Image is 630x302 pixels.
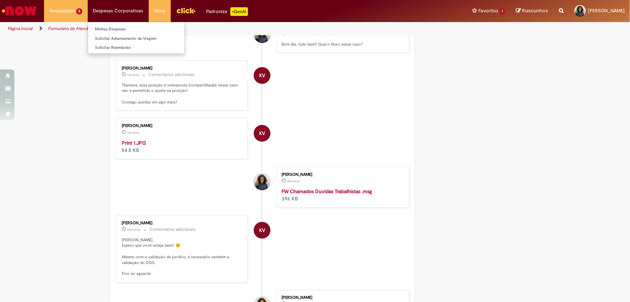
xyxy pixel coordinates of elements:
[287,179,300,183] span: 18d atrás
[8,26,33,31] a: Página inicial
[500,8,505,14] span: 1
[122,139,242,154] div: 54.5 KB
[122,140,146,146] a: Print 1.JPG
[122,124,242,128] div: [PERSON_NAME]
[5,22,414,35] ul: Trilhas de página
[149,72,195,78] small: Comentários adicionais
[207,7,248,16] div: Padroniza
[1,4,38,18] img: ServiceNow
[127,131,140,135] span: 17d atrás
[176,5,196,16] img: click_logo_yellow_360x200.png
[154,7,165,14] span: More
[522,7,548,14] span: Rascunhos
[122,66,242,71] div: [PERSON_NAME]
[254,174,270,190] div: Thamara Novais De Almeida
[230,7,248,16] p: +GenAi
[478,7,498,14] span: Favoritos
[122,221,242,225] div: [PERSON_NAME]
[254,67,270,84] div: Karine Vieira
[127,73,140,77] time: 11/08/2025 14:19:44
[516,8,548,14] a: Rascunhos
[48,26,102,31] a: Formulário de Atendimento
[122,82,242,105] p: Thamara, essa posição é sobreposta (compartilhada), nesse caso não é permitido o ajuste na posiçã...
[127,131,140,135] time: 11/08/2025 14:19:37
[88,35,184,43] a: Solicitar Adiantamento de Viagem
[88,44,184,52] a: Solicitar Reembolso
[150,226,196,233] small: Comentários adicionais
[254,222,270,239] div: Karine Vieira
[76,8,82,14] span: 5
[254,125,270,142] div: Karine Vieira
[282,188,402,202] div: 396 KB
[88,25,184,33] a: Minhas Despesas
[282,173,402,177] div: [PERSON_NAME]
[93,7,143,14] span: Despesas Corporativas
[127,73,140,77] span: 17d atrás
[287,32,299,36] span: 17d atrás
[282,296,402,300] div: [PERSON_NAME]
[259,222,265,239] span: KV
[88,22,185,54] ul: Despesas Corporativas
[127,227,141,232] time: 05/08/2025 11:14:41
[588,8,625,14] span: [PERSON_NAME]
[282,42,402,47] p: Bom dia, tudo bem? Qual o fluxo nesse caso?
[259,125,265,142] span: KV
[127,227,141,232] span: 24d atrás
[122,237,242,277] p: [PERSON_NAME], Espero que você esteja bem!! 😊 Mesmo com a validação do jurídico, é necessário tam...
[49,7,75,14] span: Requisições
[282,188,372,195] a: FW Chamados Duvidas Trabalhistas .msg
[259,67,265,84] span: KV
[287,179,300,183] time: 11/08/2025 10:23:29
[287,32,299,36] time: 12/08/2025 13:28:33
